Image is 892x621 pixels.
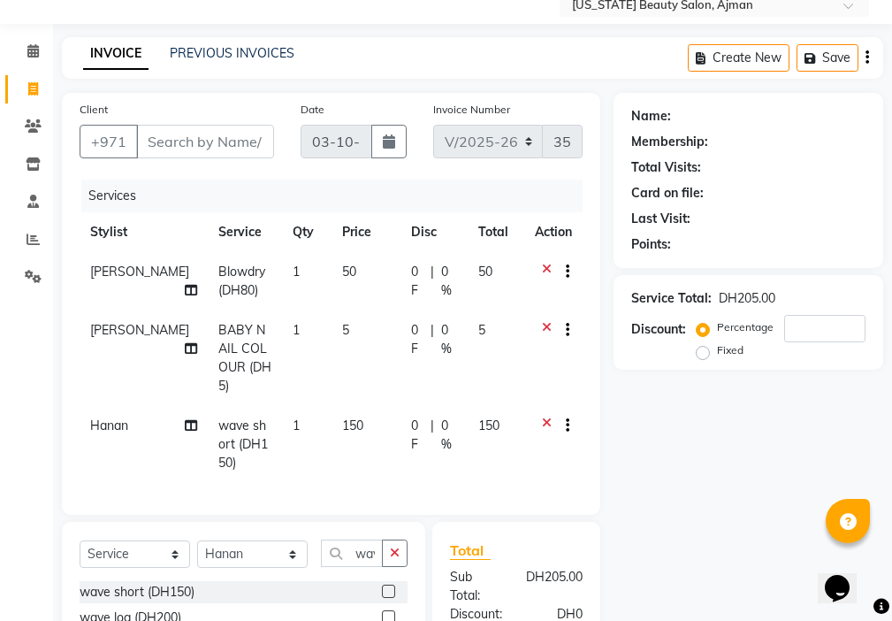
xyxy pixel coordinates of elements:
[411,263,424,300] span: 0 F
[717,319,774,335] label: Percentage
[441,321,457,358] span: 0 %
[90,322,189,338] span: [PERSON_NAME]
[218,418,268,471] span: wave short (DH150)
[478,264,492,280] span: 50
[450,541,491,560] span: Total
[293,418,300,433] span: 1
[631,133,708,151] div: Membership:
[80,583,194,602] div: wave short (DH150)
[301,102,324,118] label: Date
[631,184,704,203] div: Card on file:
[81,180,596,212] div: Services
[717,342,743,358] label: Fixed
[478,322,485,338] span: 5
[437,568,513,605] div: Sub Total:
[631,210,690,228] div: Last Visit:
[80,125,138,158] button: +971
[631,158,701,177] div: Total Visits:
[170,45,294,61] a: PREVIOUS INVOICES
[818,550,874,603] iframe: chat widget
[90,418,128,433] span: Hanan
[342,264,356,280] span: 50
[208,212,282,252] th: Service
[631,320,686,339] div: Discount:
[411,417,424,454] span: 0 F
[441,417,457,454] span: 0 %
[90,264,189,280] span: [PERSON_NAME]
[441,263,457,300] span: 0 %
[218,264,265,298] span: Blowdry (DH80)
[83,38,149,70] a: INVOICE
[411,321,424,358] span: 0 F
[80,102,108,118] label: Client
[342,418,363,433] span: 150
[136,125,274,158] input: Search by Name/Mobile/Email/Code
[332,212,400,252] th: Price
[431,417,434,454] span: |
[433,102,510,118] label: Invoice Number
[282,212,332,252] th: Qty
[431,263,434,300] span: |
[719,289,775,308] div: DH205.00
[797,44,858,72] button: Save
[293,264,300,280] span: 1
[524,212,583,252] th: Action
[80,212,208,252] th: Stylist
[431,321,434,358] span: |
[293,322,300,338] span: 1
[631,107,671,126] div: Name:
[631,289,712,308] div: Service Total:
[468,212,524,252] th: Total
[688,44,789,72] button: Create New
[513,568,596,605] div: DH205.00
[218,322,271,394] span: BABY NAIL COLOUR (DH5)
[342,322,349,338] span: 5
[631,235,671,254] div: Points:
[400,212,468,252] th: Disc
[321,540,383,567] input: Search or Scan
[478,418,499,433] span: 150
